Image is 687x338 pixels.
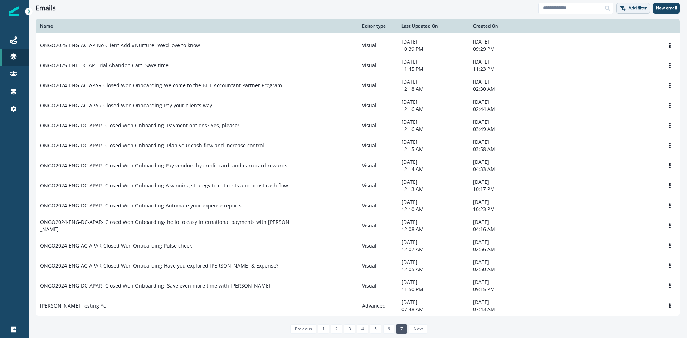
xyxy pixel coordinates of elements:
[40,62,169,69] p: ONGO2025-ENE-DC-AP-Trial Abandon Cart- Save time
[653,3,680,14] button: New email
[358,216,397,236] td: Visual
[473,299,536,306] p: [DATE]
[331,324,342,334] a: Page 2
[396,324,407,334] a: Page 7 is your current page
[36,176,680,196] a: ONGO2024-ENG-DC-APAR- Closed Won Onboarding-A winning strategy to cut costs and boost cash flowVi...
[370,324,381,334] a: Page 5
[40,182,288,189] p: ONGO2024-ENG-DC-APAR- Closed Won Onboarding-A winning strategy to cut costs and boost cash flow
[473,23,536,29] div: Created On
[473,45,536,53] p: 09:29 PM
[473,178,536,186] p: [DATE]
[40,262,278,269] p: ONGO2024-ENG-AC-APAR-Closed Won Onboarding-Have you explored [PERSON_NAME] & Expense?
[36,196,680,216] a: ONGO2024-ENG-DC-APAR- Closed Won Onboarding-Automate your expense reportsVisual[DATE]12:10 AM[DAT...
[40,242,192,249] p: ONGO2024-ENG-AC-APAR-Closed Won Onboarding-Pulse check
[473,126,536,133] p: 03:49 AM
[629,5,647,10] p: Add filter
[473,226,536,233] p: 04:16 AM
[664,200,676,211] button: Options
[401,279,464,286] p: [DATE]
[9,6,19,16] img: Inflection
[473,106,536,113] p: 02:44 AM
[473,98,536,106] p: [DATE]
[664,100,676,111] button: Options
[40,82,282,89] p: ONGO2024-ENG-AC-APAR-Closed Won Onboarding-Welcome to the BILL Accountant Partner Program
[401,146,464,153] p: 12:15 AM
[36,136,680,156] a: ONGO2024-ENG-DC-APAR- Closed Won Onboarding- Plan your cash flow and increase controlVisual[DATE]...
[473,65,536,73] p: 11:23 PM
[401,38,464,45] p: [DATE]
[664,280,676,291] button: Options
[664,120,676,131] button: Options
[656,5,677,10] p: New email
[358,236,397,256] td: Visual
[401,259,464,266] p: [DATE]
[473,259,536,266] p: [DATE]
[358,136,397,156] td: Visual
[344,324,355,334] a: Page 3
[401,23,464,29] div: Last Updated On
[362,23,393,29] div: Editor type
[473,286,536,293] p: 09:15 PM
[36,35,680,55] a: ONGO2025-ENG-AC-AP-No Client Add #Nurture- We’d love to knowVisual[DATE]10:39 PM[DATE]09:29 PMOpt...
[473,58,536,65] p: [DATE]
[357,324,368,334] a: Page 4
[36,296,680,316] a: [PERSON_NAME] Testing Yo!Advanced[DATE]07:48 AM[DATE]07:43 AMOptions
[473,199,536,206] p: [DATE]
[40,162,287,169] p: ONGO2024-ENG-DC-APAR- Closed Won Onboarding-Pay vendors by credit card and earn card rewards
[40,142,264,149] p: ONGO2024-ENG-DC-APAR- Closed Won Onboarding- Plan your cash flow and increase control
[358,75,397,95] td: Visual
[36,256,680,276] a: ONGO2024-ENG-AC-APAR-Closed Won Onboarding-Have you explored [PERSON_NAME] & Expense?Visual[DATE]...
[473,266,536,273] p: 02:50 AM
[401,98,464,106] p: [DATE]
[358,276,397,296] td: Visual
[664,140,676,151] button: Options
[401,85,464,93] p: 12:18 AM
[473,206,536,213] p: 10:23 PM
[401,126,464,133] p: 12:16 AM
[664,300,676,311] button: Options
[401,199,464,206] p: [DATE]
[401,138,464,146] p: [DATE]
[473,138,536,146] p: [DATE]
[401,65,464,73] p: 11:45 PM
[401,166,464,173] p: 12:14 AM
[664,240,676,251] button: Options
[288,324,427,334] ul: Pagination
[473,239,536,246] p: [DATE]
[36,4,56,12] h1: Emails
[473,166,536,173] p: 04:33 AM
[358,196,397,216] td: Visual
[40,42,200,49] p: ONGO2025-ENG-AC-AP-No Client Add #Nurture- We’d love to know
[36,95,680,116] a: ONGO2024-ENG-AC-APAR-Closed Won Onboarding-Pay your clients wayVisual[DATE]12:16 AM[DATE]02:44 AM...
[358,116,397,136] td: Visual
[290,324,316,334] a: Previous page
[401,58,464,65] p: [DATE]
[473,146,536,153] p: 03:58 AM
[473,85,536,93] p: 02:30 AM
[401,226,464,233] p: 12:08 AM
[664,160,676,171] button: Options
[401,206,464,213] p: 12:10 AM
[664,180,676,191] button: Options
[664,220,676,231] button: Options
[473,306,536,313] p: 07:43 AM
[358,256,397,276] td: Visual
[473,279,536,286] p: [DATE]
[358,55,397,75] td: Visual
[401,78,464,85] p: [DATE]
[383,324,394,334] a: Page 6
[473,78,536,85] p: [DATE]
[40,122,239,129] p: ONGO2024-ENG-DC-APAR- Closed Won Onboarding- Payment options? Yes, please!
[358,95,397,116] td: Visual
[664,80,676,91] button: Options
[401,219,464,226] p: [DATE]
[473,118,536,126] p: [DATE]
[358,35,397,55] td: Visual
[664,60,676,71] button: Options
[358,176,397,196] td: Visual
[401,158,464,166] p: [DATE]
[36,276,680,296] a: ONGO2024-ENG-DC-APAR- Closed Won Onboarding- Save even more time with [PERSON_NAME]Visual[DATE]11...
[40,102,212,109] p: ONGO2024-ENG-AC-APAR-Closed Won Onboarding-Pay your clients way
[401,45,464,53] p: 10:39 PM
[36,75,680,95] a: ONGO2024-ENG-AC-APAR-Closed Won Onboarding-Welcome to the BILL Accountant Partner ProgramVisual[D...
